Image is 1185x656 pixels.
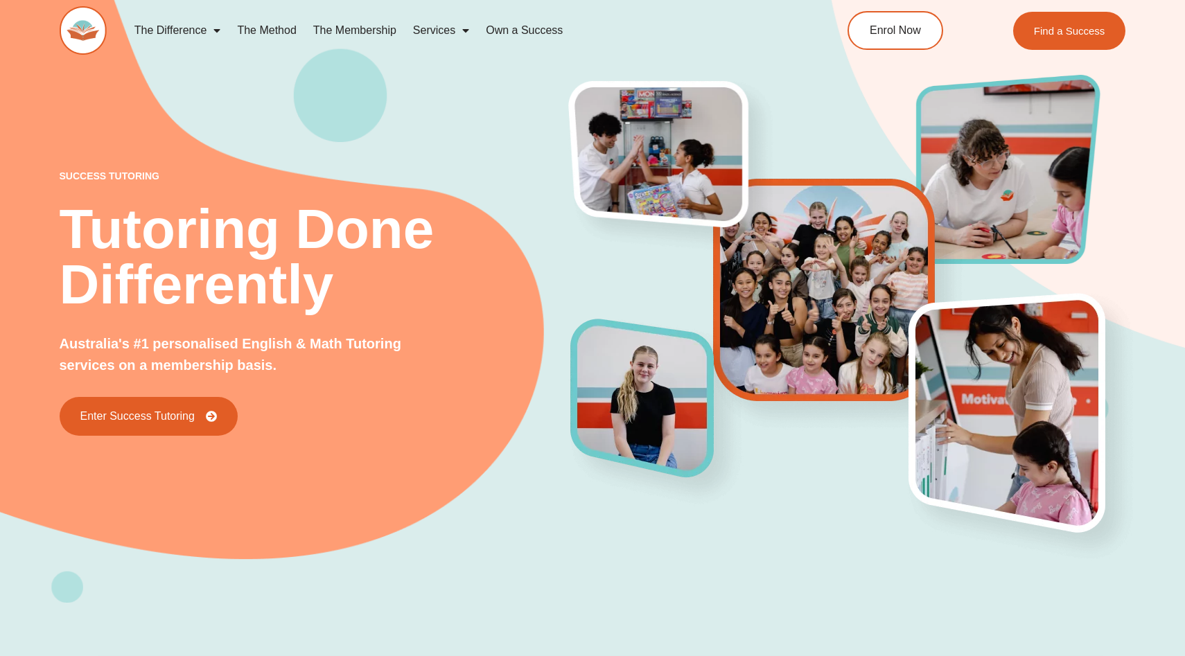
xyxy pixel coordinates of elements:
a: Enrol Now [848,11,943,50]
h2: Tutoring Done Differently [60,202,572,312]
a: The Method [229,15,304,46]
p: Australia's #1 personalised English & Math Tutoring services on a membership basis. [60,333,433,376]
a: Services [405,15,477,46]
a: Enter Success Tutoring [60,397,238,436]
span: Find a Success [1034,26,1105,36]
p: success tutoring [60,171,572,181]
span: Enter Success Tutoring [80,411,195,422]
a: The Difference [126,15,229,46]
a: The Membership [305,15,405,46]
nav: Menu [126,15,787,46]
span: Enrol Now [870,25,921,36]
a: Find a Success [1013,12,1126,50]
a: Own a Success [477,15,571,46]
